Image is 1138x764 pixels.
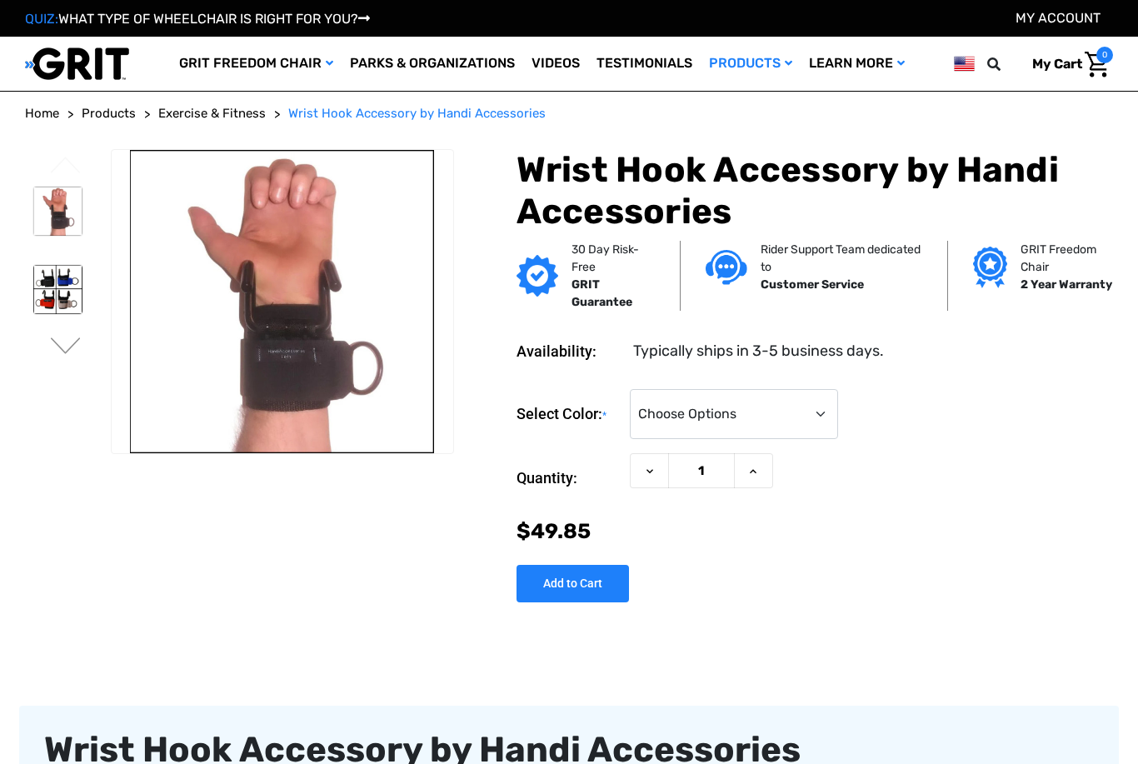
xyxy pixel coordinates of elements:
a: Cart with 0 items [1020,47,1113,82]
span: 0 [1096,47,1113,63]
a: Account [1016,10,1101,26]
span: QUIZ: [25,11,58,27]
input: Add to Cart [517,565,629,602]
span: Wrist Hook Accessory by Handi Accessories [288,106,546,121]
a: Parks & Organizations [342,37,523,91]
strong: 2 Year Warranty [1021,277,1112,292]
button: Go to slide 2 of 2 [48,157,83,177]
button: Go to slide 2 of 2 [48,337,83,357]
p: 30 Day Risk-Free [571,241,656,276]
img: GRIT Guarantee [517,255,558,297]
a: Wrist Hook Accessory by Handi Accessories [288,104,546,123]
img: us.png [954,53,975,74]
a: Learn More [801,37,913,91]
strong: Customer Service [761,277,864,292]
a: Testimonials [588,37,701,91]
img: Grit freedom [973,247,1007,288]
span: $49.85 [517,519,591,543]
input: Search [995,47,1020,82]
a: GRIT Freedom Chair [171,37,342,91]
img: Wrist Hook Accessory by Handi Accessories [33,187,82,236]
a: Home [25,104,59,123]
label: Select Color: [517,389,621,440]
a: Exercise & Fitness [158,104,266,123]
img: Cart [1085,52,1109,77]
a: Products [82,104,136,123]
p: Rider Support Team dedicated to [761,241,921,276]
a: Videos [523,37,588,91]
p: GRIT Freedom Chair [1021,241,1119,276]
nav: Breadcrumb [25,104,1113,123]
dd: Typically ships in 3-5 business days. [633,340,884,362]
img: Customer service [706,250,747,284]
dt: Availability: [517,340,621,362]
a: Products [701,37,801,91]
img: GRIT All-Terrain Wheelchair and Mobility Equipment [25,47,129,81]
label: Quantity: [517,453,621,503]
span: Products [82,106,136,121]
h1: Wrist Hook Accessory by Handi Accessories [517,149,1113,233]
img: Wrist Hook Accessory by Handi Accessories [112,150,453,454]
a: QUIZ:WHAT TYPE OF WHEELCHAIR IS RIGHT FOR YOU? [25,11,370,27]
span: Home [25,106,59,121]
img: Wrist Hook Accessory by Handi Accessories [33,265,82,314]
span: Exercise & Fitness [158,106,266,121]
strong: GRIT Guarantee [571,277,632,309]
span: My Cart [1032,56,1082,72]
